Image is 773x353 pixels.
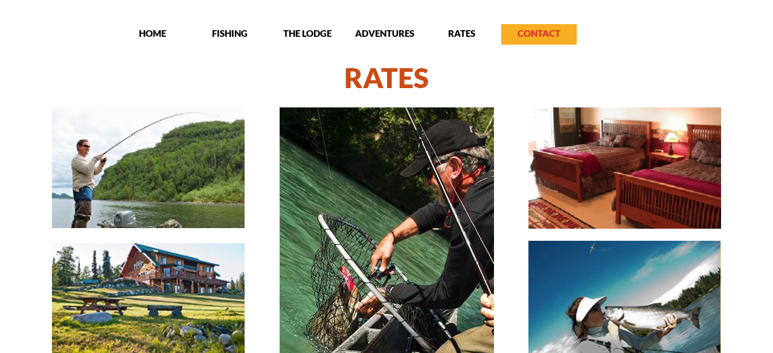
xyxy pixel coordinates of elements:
p: FISHING [192,27,268,39]
img: Beautiful rooms at our Alaskan fishing lodge [528,107,722,229]
p: RATES [424,27,499,39]
img: Fishing on an Alaskan flyout adventure [51,106,245,229]
p: THE LODGE [269,27,345,39]
p: ADVENTURES [347,27,422,39]
h1: RATES [24,56,749,100]
p: CONTACT [501,27,577,39]
p: HOME [115,27,190,39]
